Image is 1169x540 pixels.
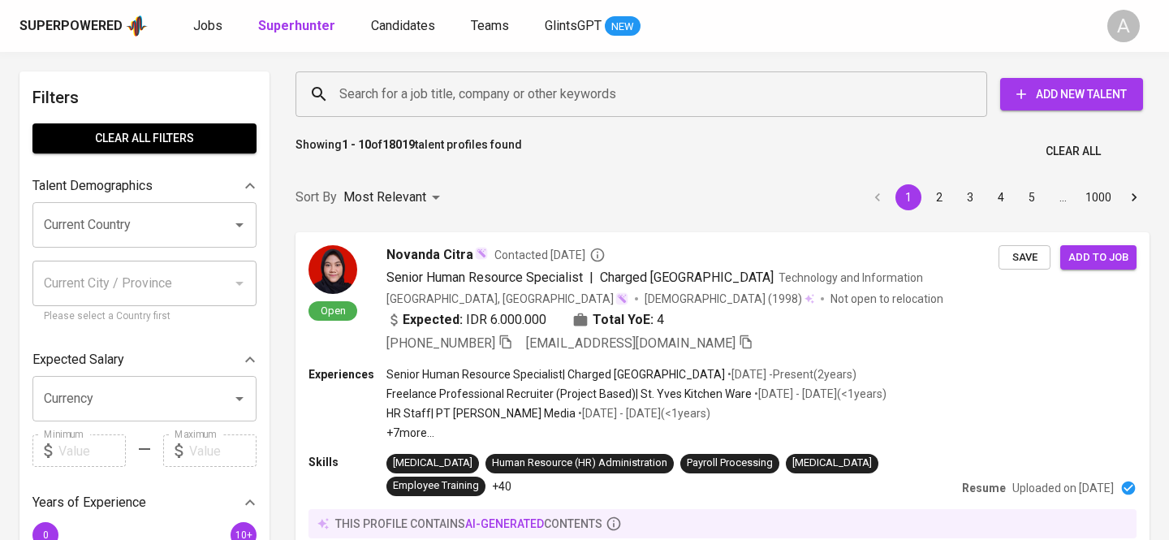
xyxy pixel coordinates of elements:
b: Expected: [403,310,463,330]
span: Jobs [193,18,222,33]
span: AI-generated [465,517,544,530]
button: Open [228,387,251,410]
span: GlintsGPT [545,18,602,33]
button: Clear All [1039,136,1107,166]
p: Most Relevant [343,188,426,207]
p: Expected Salary [32,350,124,369]
b: 18019 [382,138,415,151]
button: Clear All filters [32,123,257,153]
p: Not open to relocation [830,291,943,307]
img: 6cac009308ce424bcb23835f1f02d5e1.jpg [308,245,357,294]
p: Sort By [295,188,337,207]
span: Save [1007,248,1042,267]
b: Superhunter [258,18,335,33]
span: 4 [657,310,664,330]
div: [MEDICAL_DATA] [792,456,872,471]
img: app logo [126,14,148,38]
button: Go to page 1000 [1081,184,1116,210]
span: [EMAIL_ADDRESS][DOMAIN_NAME] [526,335,735,351]
p: • [DATE] - [DATE] ( <1 years ) [752,386,886,402]
div: Employee Training [393,478,479,494]
input: Value [189,434,257,467]
div: [GEOGRAPHIC_DATA], [GEOGRAPHIC_DATA] [386,291,628,307]
p: Senior Human Resource Specialist | Charged [GEOGRAPHIC_DATA] [386,366,725,382]
span: [PHONE_NUMBER] [386,335,495,351]
p: +40 [492,478,511,495]
span: Technology and Information [779,271,923,284]
div: Human Resource (HR) Administration [492,456,667,471]
a: Teams [471,16,512,37]
span: Novanda Citra [386,245,473,265]
p: Showing of talent profiles found [295,136,522,166]
p: +7 more ... [386,425,886,441]
div: [MEDICAL_DATA] [393,456,472,471]
span: Candidates [371,18,435,33]
span: Add to job [1068,248,1128,267]
p: Skills [308,454,386,470]
div: Payroll Processing [687,456,773,471]
div: … [1050,189,1076,205]
h6: Filters [32,84,257,110]
div: A [1107,10,1140,42]
span: Clear All filters [45,128,244,149]
div: (1998) [645,291,814,307]
div: Most Relevant [343,183,446,213]
button: Add New Talent [1000,78,1143,110]
a: Jobs [193,16,226,37]
span: Contacted [DATE] [494,247,606,263]
p: Resume [962,480,1006,496]
div: Superpowered [19,17,123,36]
span: Open [314,304,352,318]
button: page 1 [895,184,921,210]
div: Talent Demographics [32,170,257,202]
p: this profile contains contents [335,516,602,532]
p: Experiences [308,366,386,382]
button: Open [228,214,251,236]
span: | [589,268,593,287]
p: Freelance Professional Recruiter (Project Based) | St. Yves Kitchen Ware [386,386,752,402]
span: Clear All [1046,141,1101,162]
img: magic_wand.svg [475,247,488,260]
div: IDR 6.000.000 [386,310,546,330]
span: NEW [605,19,641,35]
button: Go to page 2 [926,184,952,210]
span: Charged [GEOGRAPHIC_DATA] [600,270,774,285]
p: Years of Experience [32,493,146,512]
a: Superpoweredapp logo [19,14,148,38]
b: Total YoE: [593,310,654,330]
p: Please select a Country first [44,309,245,325]
p: HR Staff | PT [PERSON_NAME] Media [386,405,576,421]
button: Go to page 5 [1019,184,1045,210]
span: [DEMOGRAPHIC_DATA] [645,291,768,307]
span: Add New Talent [1013,84,1130,105]
div: Expected Salary [32,343,257,376]
p: Uploaded on [DATE] [1012,480,1114,496]
svg: By Jakarta recruiter [589,247,606,263]
img: magic_wand.svg [615,292,628,305]
button: Add to job [1060,245,1137,270]
button: Go to page 4 [988,184,1014,210]
a: Candidates [371,16,438,37]
a: Superhunter [258,16,339,37]
p: • [DATE] - Present ( 2 years ) [725,366,856,382]
span: Teams [471,18,509,33]
span: Senior Human Resource Specialist [386,270,583,285]
button: Save [999,245,1050,270]
a: GlintsGPT NEW [545,16,641,37]
p: • [DATE] - [DATE] ( <1 years ) [576,405,710,421]
input: Value [58,434,126,467]
div: Years of Experience [32,486,257,519]
p: Talent Demographics [32,176,153,196]
b: 1 - 10 [342,138,371,151]
button: Go to page 3 [957,184,983,210]
nav: pagination navigation [862,184,1150,210]
button: Go to next page [1121,184,1147,210]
